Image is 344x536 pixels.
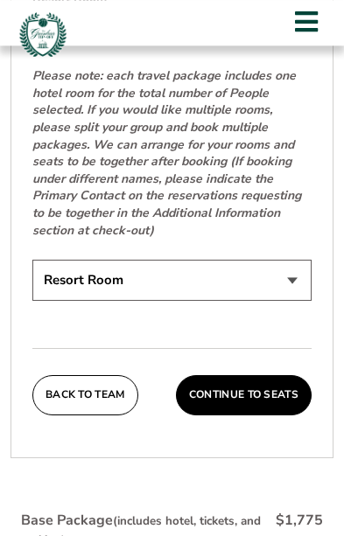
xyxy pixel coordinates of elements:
[32,375,138,415] button: Back To Team
[18,9,68,59] img: Greenbrier Tip-Off
[32,67,301,238] em: Please note: each travel package includes one hotel room for the total number of People selected....
[176,375,312,415] button: Continue To Seats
